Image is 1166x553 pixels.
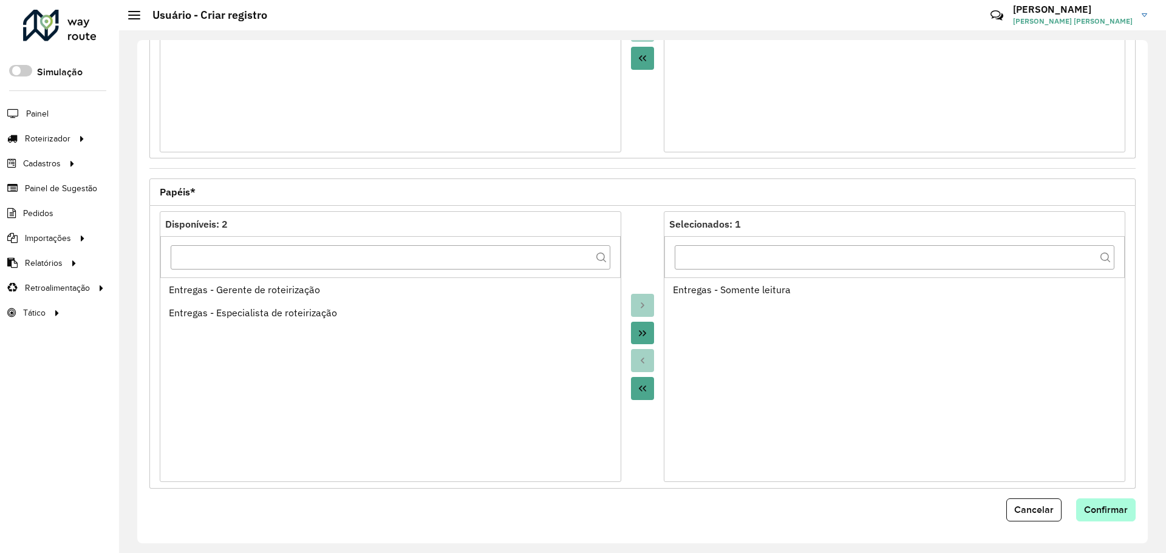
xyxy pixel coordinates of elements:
span: Tático [23,307,46,319]
button: Confirmar [1076,498,1136,521]
button: Move All to Source [631,377,654,400]
label: Simulação [37,65,83,80]
button: Cancelar [1006,498,1062,521]
a: Contato Rápido [984,2,1010,29]
div: Entregas - Somente leitura [673,282,1117,297]
span: [PERSON_NAME] [PERSON_NAME] [1013,16,1133,27]
span: Papéis* [160,187,196,197]
span: Confirmar [1084,504,1128,515]
span: Painel [26,107,49,120]
span: Retroalimentação [25,282,90,294]
h3: [PERSON_NAME] [1013,4,1133,15]
div: Entregas - Gerente de roteirização [169,282,613,297]
button: Move All to Target [631,322,654,345]
span: Cadastros [23,157,61,170]
span: Pedidos [23,207,53,220]
div: Disponíveis: 2 [165,217,616,231]
span: Roteirizador [25,132,70,145]
span: Importações [25,232,71,245]
span: Relatórios [25,257,63,270]
div: Selecionados: 1 [669,217,1120,231]
button: Move All to Source [631,47,654,70]
div: Entregas - Especialista de roteirização [169,305,613,320]
span: Painel de Sugestão [25,182,97,195]
h2: Usuário - Criar registro [140,8,267,22]
span: Cancelar [1014,504,1054,515]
